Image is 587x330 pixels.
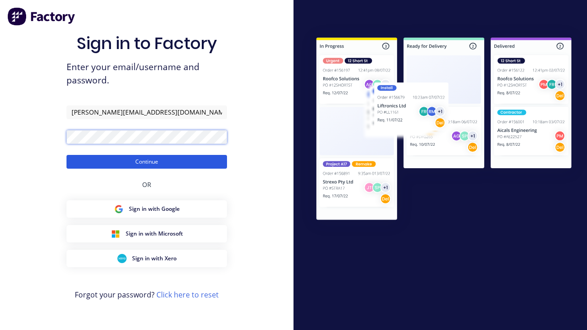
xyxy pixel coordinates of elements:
[66,225,227,242] button: Microsoft Sign inSign in with Microsoft
[301,23,587,236] img: Sign in
[7,7,76,26] img: Factory
[156,290,219,300] a: Click here to reset
[142,169,151,200] div: OR
[117,254,127,263] img: Xero Sign in
[132,254,177,263] span: Sign in with Xero
[126,230,183,238] span: Sign in with Microsoft
[66,250,227,267] button: Xero Sign inSign in with Xero
[66,155,227,169] button: Continue
[111,229,120,238] img: Microsoft Sign in
[77,33,217,53] h1: Sign in to Factory
[66,200,227,218] button: Google Sign inSign in with Google
[114,204,123,214] img: Google Sign in
[129,205,180,213] span: Sign in with Google
[66,60,227,87] span: Enter your email/username and password.
[66,105,227,119] input: Email/Username
[75,289,219,300] span: Forgot your password?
